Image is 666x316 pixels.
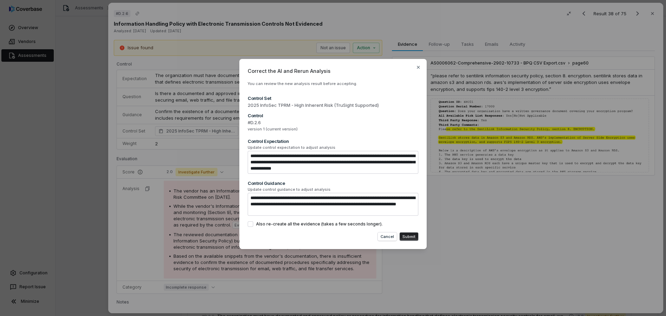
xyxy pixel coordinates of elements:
[378,232,397,241] button: Cancel
[248,221,253,227] button: Also re-create all the evidence (takes a few seconds longer).
[248,145,418,150] span: Update control expectation to adjust analysis
[248,102,418,109] span: 2025 InfoSec TPRM - High Inherent Risk (TruSight Supported)
[256,221,383,227] span: Also re-create all the evidence (takes a few seconds longer).
[248,187,418,192] span: Update control guidance to adjust analysis
[248,67,418,75] span: Correct the AI and Rerun Analysis
[248,81,357,86] span: You can review the new analysis result before accepting.
[248,138,418,144] div: Control Expectation
[248,180,418,186] div: Control Guidance
[248,112,418,119] div: Control
[248,95,418,101] div: Control Set
[248,119,418,126] span: #D.2.6
[248,127,418,132] span: version 1 (current version)
[400,232,418,241] button: Submit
